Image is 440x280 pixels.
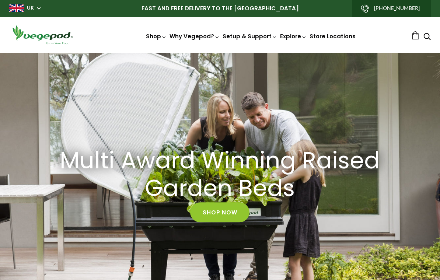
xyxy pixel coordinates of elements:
img: gb_large.png [9,4,24,12]
img: Vegepod [9,24,76,45]
a: Search [423,34,431,41]
a: UK [27,4,34,12]
a: Multi Award Winning Raised Garden Beds [42,147,398,202]
a: Store Locations [310,32,356,40]
h2: Multi Award Winning Raised Garden Beds [54,147,386,202]
a: Shop Now [190,202,249,222]
a: Setup & Support [223,32,277,40]
a: Why Vegepod? [170,32,220,40]
a: Explore [280,32,307,40]
a: Shop [146,32,167,40]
